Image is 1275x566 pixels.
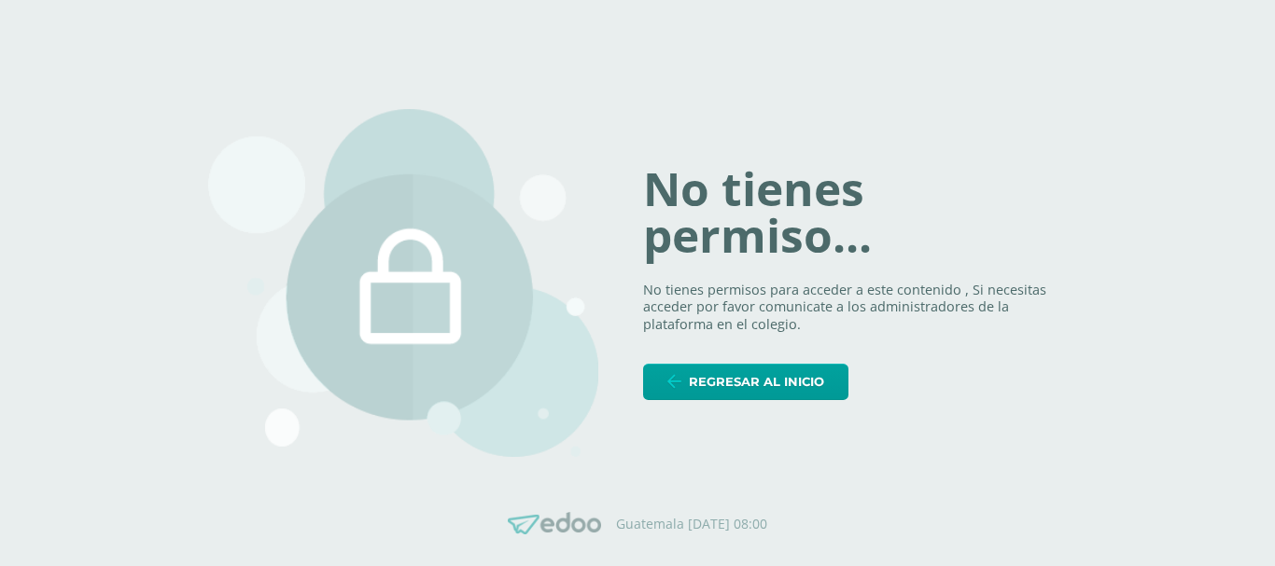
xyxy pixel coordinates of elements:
a: Regresar al inicio [643,364,848,400]
p: Guatemala [DATE] 08:00 [616,516,767,532]
img: 403.png [208,109,598,458]
p: No tienes permisos para acceder a este contenido , Si necesitas acceder por favor comunicate a lo... [643,282,1067,334]
h1: No tienes permiso... [643,166,1067,258]
span: Regresar al inicio [689,365,824,399]
img: Edoo [508,512,601,535]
